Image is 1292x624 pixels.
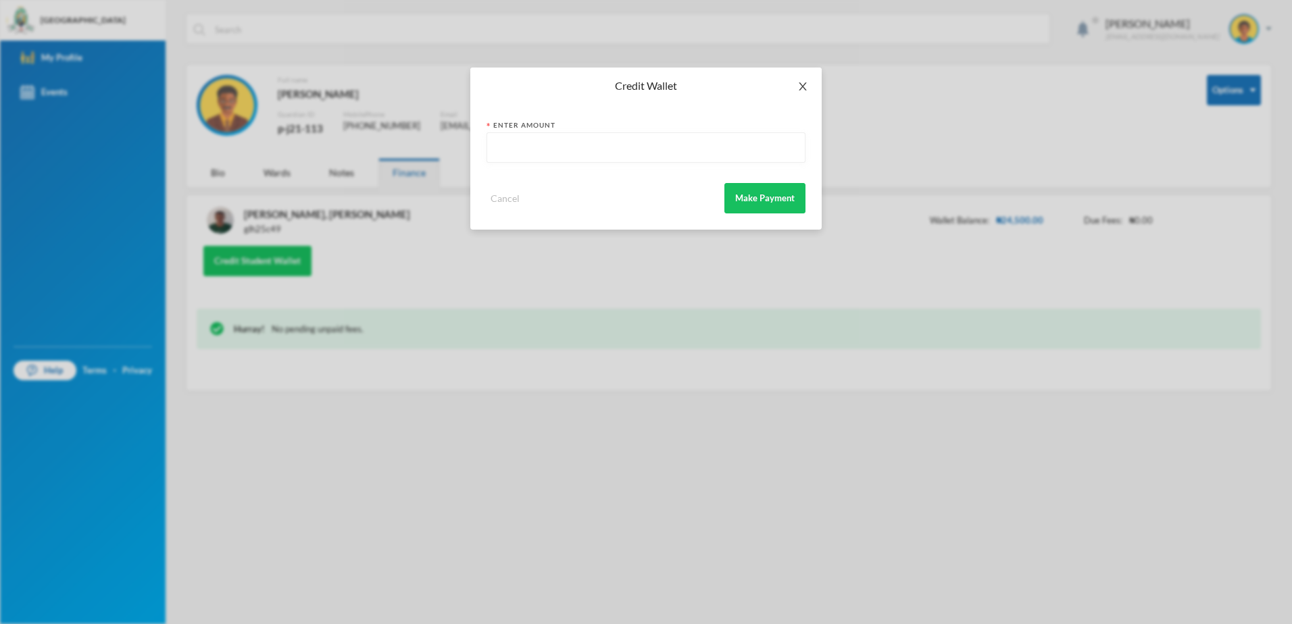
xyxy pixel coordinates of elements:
div: Enter Amount [487,120,805,130]
i: icon: close [797,81,808,92]
button: Cancel [487,190,524,206]
button: Make Payment [724,183,805,213]
button: Close [784,68,822,105]
div: Credit Wallet [487,78,805,93]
